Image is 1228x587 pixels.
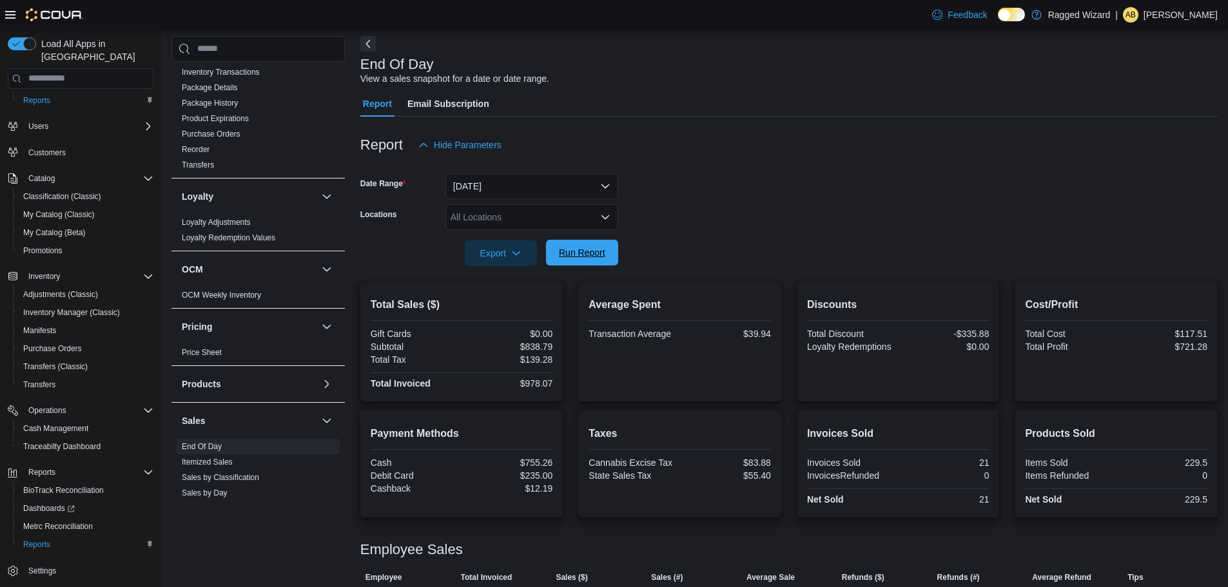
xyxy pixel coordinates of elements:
[13,206,159,224] button: My Catalog (Classic)
[360,72,549,86] div: View a sales snapshot for a date or date range.
[18,421,93,436] a: Cash Management
[319,413,335,428] button: Sales
[1119,457,1207,468] div: 229.5
[171,215,345,251] div: Loyalty
[13,224,159,242] button: My Catalog (Beta)
[18,323,153,338] span: Manifests
[413,132,507,158] button: Hide Parameters
[182,263,203,276] h3: OCM
[23,95,50,106] span: Reports
[171,345,345,365] div: Pricing
[13,242,159,260] button: Promotions
[13,188,159,206] button: Classification (Classic)
[182,129,240,139] span: Purchase Orders
[18,189,106,204] a: Classification (Classic)
[901,342,989,352] div: $0.00
[18,207,100,222] a: My Catalog (Classic)
[182,457,233,467] a: Itemized Sales
[23,145,71,160] a: Customers
[589,297,771,313] h2: Average Spent
[807,457,895,468] div: Invoices Sold
[746,572,795,582] span: Average Sale
[901,329,989,339] div: -$335.88
[360,36,376,52] button: Next
[360,57,434,72] h3: End Of Day
[18,305,153,320] span: Inventory Manager (Classic)
[371,297,553,313] h2: Total Sales ($)
[182,378,317,390] button: Products
[23,465,61,480] button: Reports
[13,438,159,456] button: Traceabilty Dashboard
[23,191,101,202] span: Classification (Classic)
[23,485,104,496] span: BioTrack Reconciliation
[23,144,153,160] span: Customers
[360,209,397,220] label: Locations
[18,519,98,534] a: Metrc Reconciliation
[28,566,56,576] span: Settings
[182,348,222,357] a: Price Sheet
[927,2,992,28] a: Feedback
[182,414,317,427] button: Sales
[464,483,552,494] div: $12.19
[683,329,771,339] div: $39.94
[28,121,48,131] span: Users
[18,501,80,516] a: Dashboards
[13,91,159,110] button: Reports
[23,209,95,220] span: My Catalog (Classic)
[1025,457,1113,468] div: Items Sold
[589,470,677,481] div: State Sales Tax
[360,178,406,189] label: Date Range
[18,207,153,222] span: My Catalog (Classic)
[18,377,61,392] a: Transfers
[998,8,1025,21] input: Dark Mode
[182,160,214,170] span: Transfers
[1127,572,1143,582] span: Tips
[901,494,989,505] div: 21
[182,233,275,243] span: Loyalty Redemption Values
[182,83,238,92] a: Package Details
[13,285,159,303] button: Adjustments (Classic)
[464,457,552,468] div: $755.26
[18,359,153,374] span: Transfers (Classic)
[1115,7,1118,23] p: |
[182,442,222,451] a: End Of Day
[182,160,214,169] a: Transfers
[589,457,677,468] div: Cannabis Excise Tax
[901,470,989,481] div: 0
[182,290,261,300] span: OCM Weekly Inventory
[18,483,153,498] span: BioTrack Reconciliation
[13,340,159,358] button: Purchase Orders
[18,341,87,356] a: Purchase Orders
[23,423,88,434] span: Cash Management
[807,297,989,313] h2: Discounts
[1025,494,1062,505] strong: Net Sold
[371,426,553,441] h2: Payment Methods
[1032,572,1091,582] span: Average Refund
[36,37,153,63] span: Load All Apps in [GEOGRAPHIC_DATA]
[182,347,222,358] span: Price Sheet
[18,421,153,436] span: Cash Management
[182,320,212,333] h3: Pricing
[1119,494,1207,505] div: 229.5
[600,212,610,222] button: Open list of options
[559,246,605,259] span: Run Report
[1144,7,1218,23] p: [PERSON_NAME]
[1119,342,1207,352] div: $721.28
[360,542,463,557] h3: Employee Sales
[807,494,844,505] strong: Net Sold
[23,361,88,372] span: Transfers (Classic)
[13,481,159,499] button: BioTrack Reconciliation
[23,521,93,532] span: Metrc Reconciliation
[13,303,159,322] button: Inventory Manager (Classic)
[18,243,68,258] a: Promotions
[171,287,345,308] div: OCM
[464,470,552,481] div: $235.00
[3,401,159,419] button: Operations
[23,269,153,284] span: Inventory
[23,171,153,186] span: Catalog
[3,561,159,580] button: Settings
[948,8,987,21] span: Feedback
[18,501,153,516] span: Dashboards
[182,99,238,108] a: Package History
[371,457,459,468] div: Cash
